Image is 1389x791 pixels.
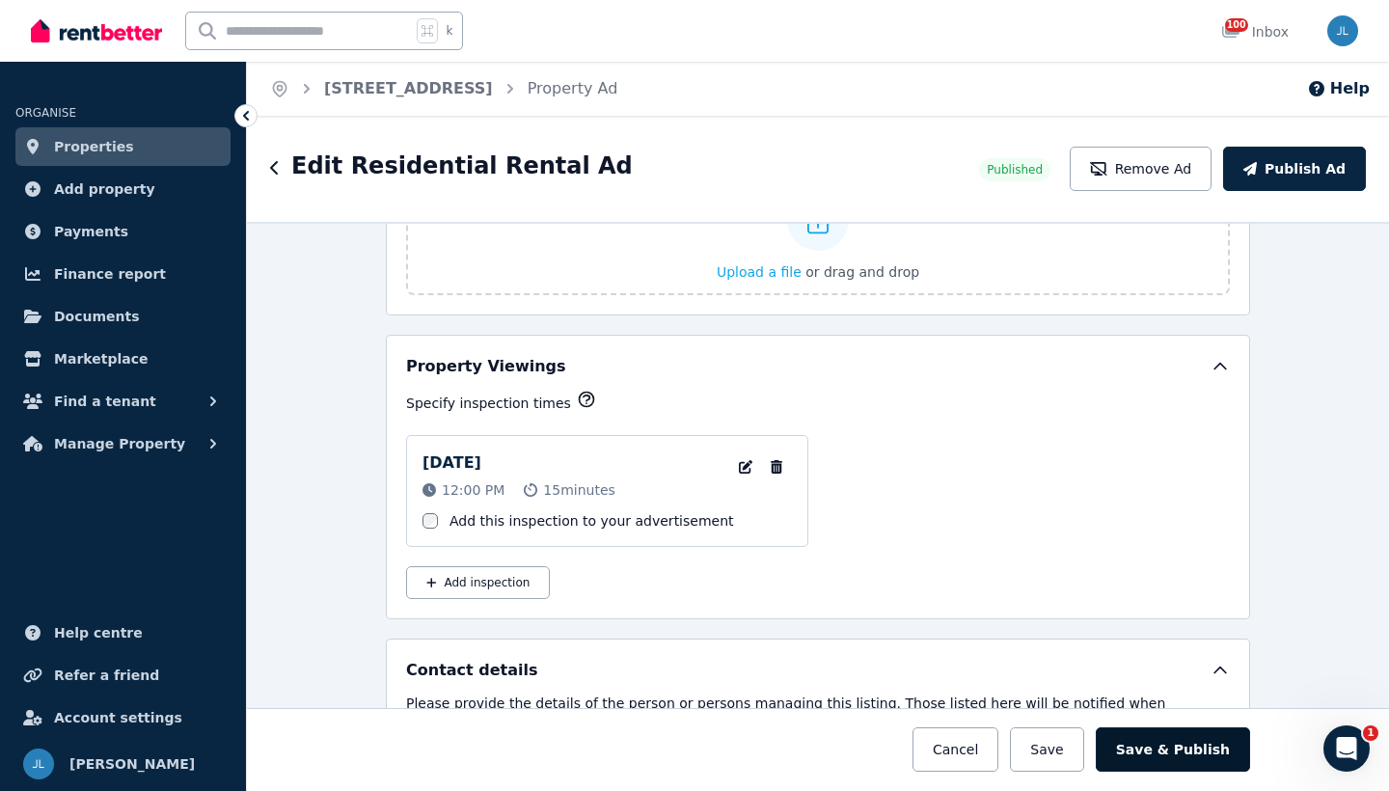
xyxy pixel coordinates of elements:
[54,220,128,243] span: Payments
[1221,22,1289,41] div: Inbox
[422,451,481,475] p: [DATE]
[54,177,155,201] span: Add property
[406,355,566,378] h5: Property Viewings
[1070,147,1212,191] button: Remove Ad
[406,566,550,599] button: Add inspection
[15,297,231,336] a: Documents
[54,347,148,370] span: Marketplace
[406,694,1230,751] p: Please provide the details of the person or persons managing this listing. Those listed here will...
[528,79,618,97] a: Property Ad
[54,664,159,687] span: Refer a friend
[247,62,640,116] nav: Breadcrumb
[15,656,231,695] a: Refer a friend
[1096,727,1250,772] button: Save & Publish
[23,749,54,779] img: Joanne Lau
[15,255,231,293] a: Finance report
[987,162,1043,177] span: Published
[69,752,195,776] span: [PERSON_NAME]
[54,621,143,644] span: Help centre
[1010,727,1083,772] button: Save
[446,23,452,39] span: k
[15,106,76,120] span: ORGANISE
[54,305,140,328] span: Documents
[291,150,633,181] h1: Edit Residential Rental Ad
[54,432,185,455] span: Manage Property
[15,614,231,652] a: Help centre
[717,264,802,280] span: Upload a file
[15,340,231,378] a: Marketplace
[442,480,504,500] span: 12:00 PM
[54,262,166,286] span: Finance report
[15,170,231,208] a: Add property
[449,511,734,531] label: Add this inspection to your advertisement
[912,727,998,772] button: Cancel
[406,659,538,682] h5: Contact details
[15,424,231,463] button: Manage Property
[15,698,231,737] a: Account settings
[54,390,156,413] span: Find a tenant
[1323,725,1370,772] iframe: Intercom live chat
[805,264,919,280] span: or drag and drop
[54,135,134,158] span: Properties
[31,16,162,45] img: RentBetter
[15,382,231,421] button: Find a tenant
[324,79,493,97] a: [STREET_ADDRESS]
[54,706,182,729] span: Account settings
[717,262,919,282] button: Upload a file or drag and drop
[15,127,231,166] a: Properties
[15,212,231,251] a: Payments
[543,480,615,500] span: 15 minutes
[1307,77,1370,100] button: Help
[1223,147,1366,191] button: Publish Ad
[1225,18,1248,32] span: 100
[1363,725,1378,741] span: 1
[1327,15,1358,46] img: Joanne Lau
[406,394,571,413] p: Specify inspection times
